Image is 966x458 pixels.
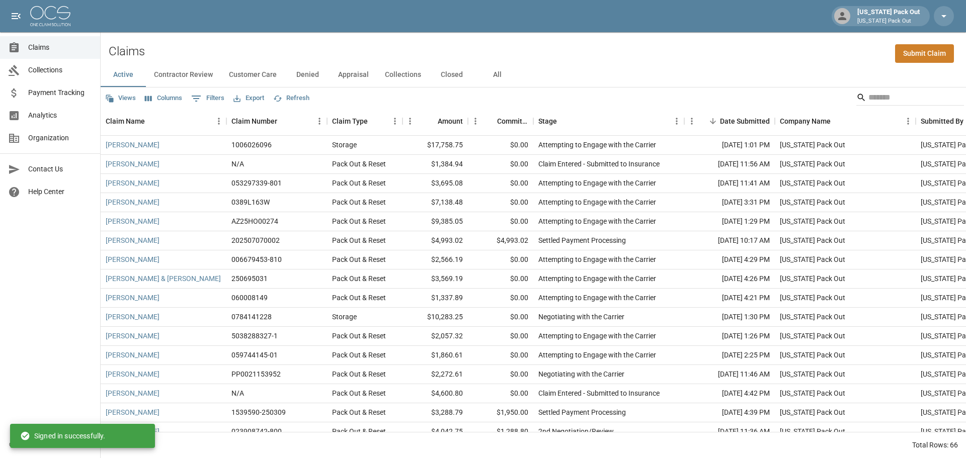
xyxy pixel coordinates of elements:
div: Pack Out & Reset [332,197,386,207]
div: Negotiating with the Carrier [538,312,624,322]
div: $4,042.75 [403,422,468,441]
span: Collections [28,65,92,75]
div: Storage [332,312,357,322]
div: Claim Name [106,107,145,135]
div: Date Submitted [684,107,775,135]
div: [DATE] 11:36 AM [684,422,775,441]
div: 059744145-01 [231,350,278,360]
button: Sort [483,114,497,128]
div: Claim Name [101,107,226,135]
div: Stage [533,107,684,135]
a: [PERSON_NAME] [106,350,159,360]
div: $1,860.61 [403,346,468,365]
div: 023908742-800 [231,426,282,436]
div: 202507070002 [231,235,280,245]
p: [US_STATE] Pack Out [857,17,920,26]
span: Analytics [28,110,92,121]
div: Arizona Pack Out [780,140,845,150]
div: [DATE] 1:01 PM [684,136,775,155]
div: Committed Amount [468,107,533,135]
div: 060008149 [231,293,268,303]
a: [PERSON_NAME] [106,331,159,341]
div: Arizona Pack Out [780,426,845,436]
div: Arizona Pack Out [780,254,845,264]
div: AZ25HO00274 [231,216,278,226]
div: Total Rows: 66 [912,440,958,450]
div: [DATE] 10:17 AM [684,231,775,250]
button: Active [101,63,146,87]
span: Organization [28,133,92,143]
button: Menu [901,114,916,129]
div: Pack Out & Reset [332,159,386,169]
div: $1,950.00 [468,403,533,422]
div: Arizona Pack Out [780,273,845,284]
div: Amount [403,107,468,135]
div: [DATE] 3:31 PM [684,193,775,212]
div: Signed in successfully. [20,427,105,445]
div: Pack Out & Reset [332,369,386,379]
div: $0.00 [468,384,533,403]
div: Pack Out & Reset [332,273,386,284]
div: $0.00 [468,365,533,384]
div: Pack Out & Reset [332,388,386,398]
div: Arizona Pack Out [780,407,845,417]
div: 1539590-250309 [231,407,286,417]
div: $4,993.02 [468,231,533,250]
a: [PERSON_NAME] [106,312,159,322]
div: [DATE] 1:26 PM [684,327,775,346]
div: Settled Payment Processing [538,407,626,417]
a: [PERSON_NAME] [106,197,159,207]
button: All [474,63,520,87]
div: Attempting to Engage with the Carrier [538,216,656,226]
div: Arizona Pack Out [780,350,845,360]
div: $0.00 [468,269,533,289]
a: [PERSON_NAME] [106,216,159,226]
button: Closed [429,63,474,87]
span: Help Center [28,187,92,197]
button: Menu [387,114,403,129]
div: [DATE] 4:42 PM [684,384,775,403]
div: $0.00 [468,136,533,155]
div: [DATE] 4:39 PM [684,403,775,422]
div: Arizona Pack Out [780,369,845,379]
div: 5038288327-1 [231,331,278,341]
button: Sort [145,114,159,128]
div: Attempting to Engage with the Carrier [538,178,656,188]
button: Contractor Review [146,63,221,87]
div: Attempting to Engage with the Carrier [538,293,656,303]
a: [PERSON_NAME] [106,140,159,150]
a: [PERSON_NAME] & [PERSON_NAME] [106,273,221,284]
button: Sort [831,114,845,128]
button: Views [103,90,138,106]
span: Payment Tracking [28,87,92,98]
div: Pack Out & Reset [332,293,386,303]
div: 0389L163W [231,197,270,207]
button: Sort [277,114,291,128]
div: $17,758.75 [403,136,468,155]
div: Attempting to Engage with the Carrier [538,331,656,341]
div: Arizona Pack Out [780,312,845,322]
div: Attempting to Engage with the Carrier [538,273,656,284]
div: Amount [438,107,463,135]
a: [PERSON_NAME] [106,388,159,398]
div: $1,337.89 [403,289,468,308]
a: [PERSON_NAME] [106,407,159,417]
div: [DATE] 11:46 AM [684,365,775,384]
div: $4,600.80 [403,384,468,403]
div: 250695031 [231,273,268,284]
div: N/A [231,388,244,398]
button: Show filters [189,90,227,107]
span: Claims [28,42,92,53]
div: [DATE] 11:56 AM [684,155,775,174]
div: $7,138.48 [403,193,468,212]
div: $10,283.25 [403,308,468,327]
div: $0.00 [468,212,533,231]
div: Attempting to Engage with the Carrier [538,140,656,150]
button: Menu [312,114,327,129]
div: © 2025 One Claim Solution [9,439,91,449]
div: Storage [332,140,357,150]
div: $0.00 [468,327,533,346]
button: Collections [377,63,429,87]
div: Negotiating with the Carrier [538,369,624,379]
button: Export [231,90,267,106]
